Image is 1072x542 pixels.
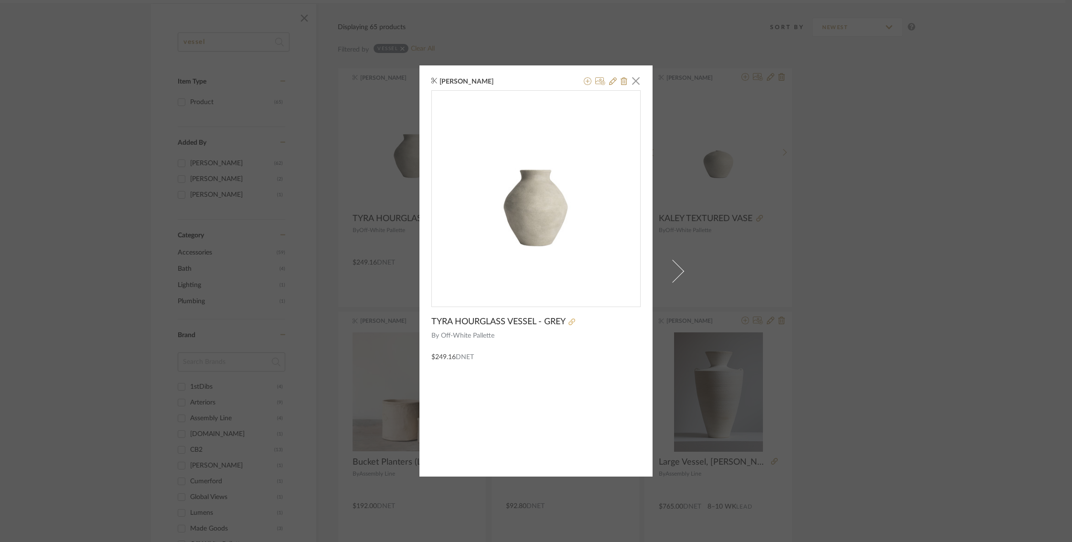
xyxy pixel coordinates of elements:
[453,91,620,299] img: a0221027-eee2-45bc-91e9-f2a9cb115d23_436x436.jpg
[431,354,456,361] span: $249.16
[626,71,645,90] button: Close
[431,331,439,341] span: By
[440,77,508,86] span: [PERSON_NAME]
[456,354,474,361] span: DNET
[432,91,640,299] div: 0
[441,331,641,341] span: Off-White Pallette
[431,317,566,327] span: TYRA HOURGLASS VESSEL - GREY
